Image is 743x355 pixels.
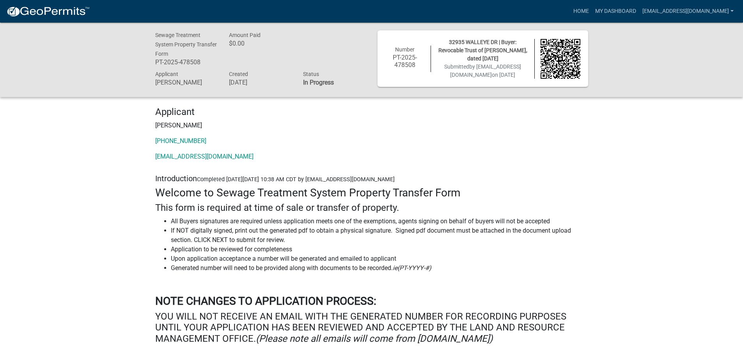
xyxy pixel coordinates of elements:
i: ie(PT-YYYY-#) [393,264,431,272]
span: Submitted on [DATE] [444,64,521,78]
h6: $0.00 [229,40,291,47]
span: Sewage Treatment System Property Transfer Form [155,32,217,57]
h3: Welcome to Sewage Treatment System Property Transfer Form [155,186,588,200]
a: [EMAIL_ADDRESS][DOMAIN_NAME] [155,153,254,160]
a: [PHONE_NUMBER] [155,137,206,145]
h5: Introduction [155,174,588,183]
span: Applicant [155,71,178,77]
h6: PT-2025-478508 [155,58,218,66]
li: If NOT digitally signed, print out the generated pdf to obtain a physical signature. Signed pdf d... [171,226,588,245]
p: [PERSON_NAME] [155,121,588,130]
span: Created [229,71,248,77]
img: QR code [541,39,580,79]
h6: [DATE] [229,79,291,86]
li: Application to be reviewed for completeness [171,245,588,254]
span: Amount Paid [229,32,261,38]
span: Status [303,71,319,77]
i: (Please note all emails will come from [DOMAIN_NAME]) [256,333,493,344]
h4: Applicant [155,106,588,118]
a: My Dashboard [592,4,639,19]
span: Number [395,46,415,53]
a: Home [570,4,592,19]
strong: In Progress [303,79,334,86]
span: Completed [DATE][DATE] 10:38 AM CDT by [EMAIL_ADDRESS][DOMAIN_NAME] [197,176,395,183]
li: Upon application acceptance a number will be generated and emailed to applicant [171,254,588,263]
span: by [EMAIL_ADDRESS][DOMAIN_NAME] [450,64,521,78]
a: [EMAIL_ADDRESS][DOMAIN_NAME] [639,4,737,19]
span: 32935 WALLEYE DR | Buyer: Revocable Trust of [PERSON_NAME], dated [DATE] [438,39,527,62]
h4: This form is required at time of sale or transfer of property. [155,202,588,214]
h6: [PERSON_NAME] [155,79,218,86]
h6: PT-2025-478508 [385,54,425,69]
li: All Buyers signatures are required unless application meets one of the exemptions, agents signing... [171,217,588,226]
strong: NOTE CHANGES TO APPLICATION PROCESS: [155,295,376,307]
h4: YOU WILL NOT RECEIVE AN EMAIL WITH THE GENERATED NUMBER FOR RECORDING PURPOSES UNTIL YOUR APPLICA... [155,311,588,344]
li: Generated number will need to be provided along with documents to be recorded. [171,263,588,273]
